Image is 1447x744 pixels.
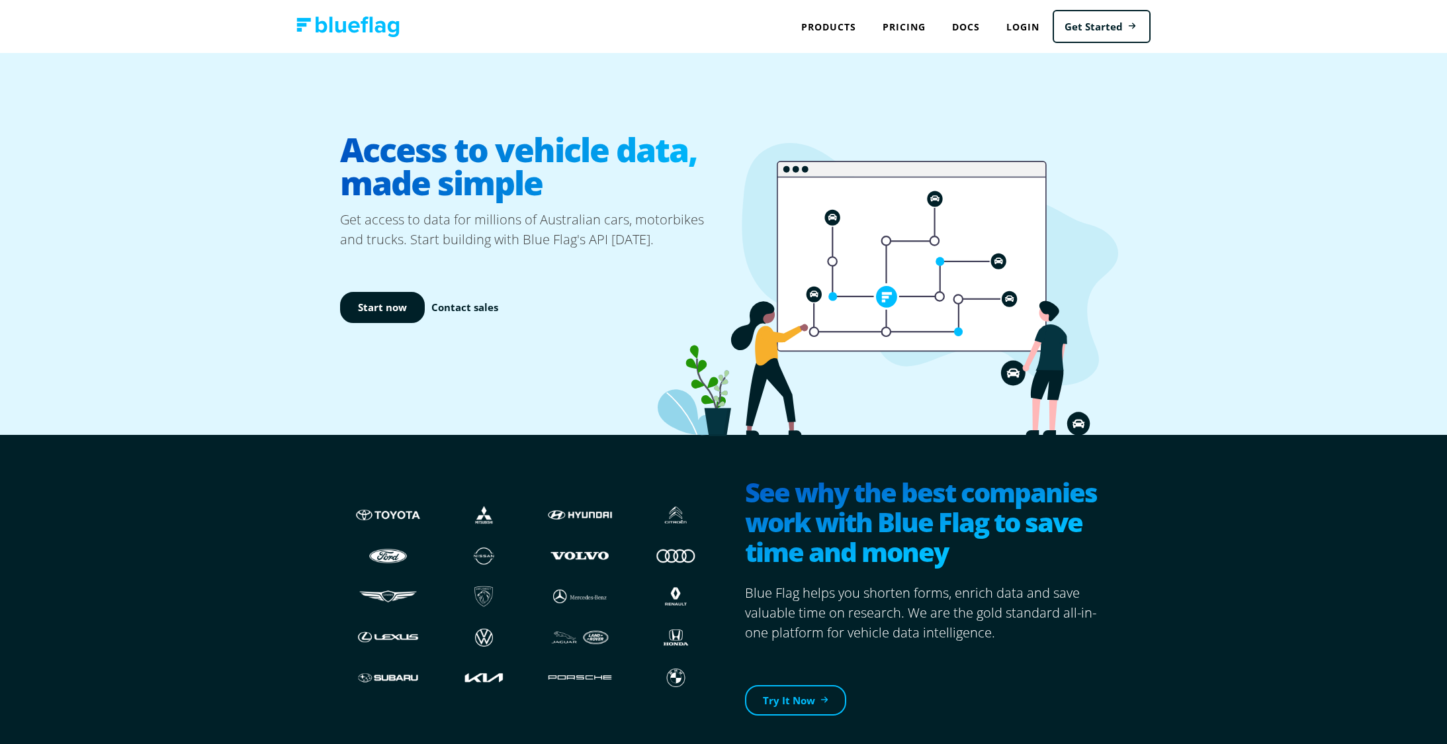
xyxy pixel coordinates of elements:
[296,17,400,37] img: Blue Flag logo
[641,665,711,690] img: BMW logo
[340,292,425,323] a: Start now
[641,584,711,609] img: Renault logo
[449,502,519,528] img: Mistubishi logo
[745,583,1108,643] p: Blue Flag helps you shorten forms, enrich data and save valuable time on research. We are the gol...
[545,502,615,528] img: Hyundai logo
[353,665,423,690] img: Subaru logo
[353,543,423,568] img: Ford logo
[939,13,993,40] a: Docs
[869,13,939,40] a: Pricing
[449,543,519,568] img: Nissan logo
[788,13,869,40] div: Products
[545,584,615,609] img: Mercedes logo
[449,625,519,650] img: Volkswagen logo
[340,210,724,250] p: Get access to data for millions of Australian cars, motorbikes and trucks. Start building with Bl...
[353,584,423,609] img: Genesis logo
[545,543,615,568] img: Volvo logo
[353,502,423,528] img: Toyota logo
[545,665,615,690] img: Porshce logo
[745,685,846,716] a: Try It Now
[993,13,1053,40] a: Login to Blue Flag application
[1053,10,1151,44] a: Get Started
[431,300,498,315] a: Contact sales
[641,502,711,528] img: Citroen logo
[449,584,519,609] img: Peugeot logo
[641,543,711,568] img: Audi logo
[449,665,519,690] img: Kia logo
[641,625,711,650] img: Honda logo
[745,477,1108,570] h2: See why the best companies work with Blue Flag to save time and money
[353,625,423,650] img: Lexus logo
[545,625,615,650] img: JLR logo
[340,122,724,210] h1: Access to vehicle data, made simple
